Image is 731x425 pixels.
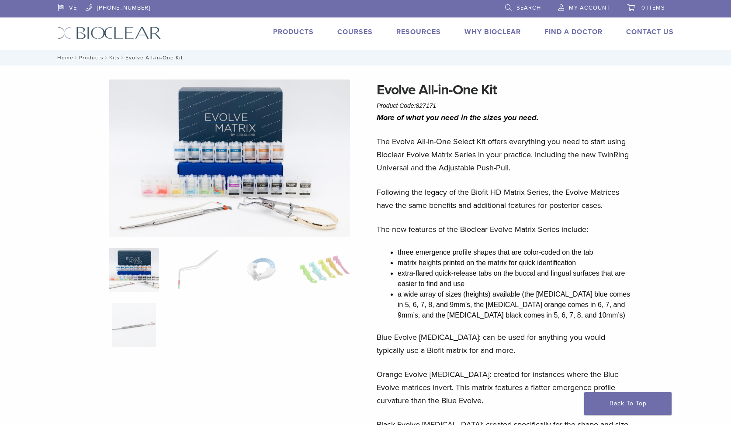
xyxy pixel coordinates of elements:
li: matrix heights printed on the matrix for quick identification [398,258,634,268]
h1: Evolve All-in-One Kit [377,79,634,100]
p: Following the legacy of the Biofit HD Matrix Series, the Evolve Matrices have the same benefits a... [377,186,634,212]
span: / [73,55,79,60]
img: IMG_0457 [109,79,350,237]
img: Evolve All-in-One Kit - Image 2 [176,248,219,292]
img: Bioclear [58,27,161,39]
a: Products [79,55,104,61]
a: Contact Us [626,28,674,36]
span: Search [516,4,541,11]
p: The new features of the Bioclear Evolve Matrix Series include: [377,223,634,236]
span: / [104,55,109,60]
img: IMG_0457-scaled-e1745362001290-300x300.jpg [109,248,159,292]
span: Product Code: [377,102,436,109]
a: Kits [109,55,120,61]
img: Evolve All-in-One Kit - Image 5 [112,303,156,347]
a: Resources [396,28,441,36]
img: Evolve All-in-One Kit - Image 4 [299,248,350,292]
nav: Evolve All-in-One Kit [51,50,680,66]
a: Courses [337,28,373,36]
a: Home [55,55,73,61]
a: Back To Top [584,392,672,415]
a: Why Bioclear [464,28,521,36]
a: Products [273,28,314,36]
li: extra-flared quick-release tabs on the buccal and lingual surfaces that are easier to find and use [398,268,634,289]
li: a wide array of sizes (heights) available (the [MEDICAL_DATA] blue comes in 5, 6, 7, 8, and 9mm’s... [398,289,634,321]
i: More of what you need in the sizes you need. [377,113,539,122]
a: Find A Doctor [544,28,603,36]
span: / [120,55,125,60]
p: Blue Evolve [MEDICAL_DATA]: can be used for anything you would typically use a Biofit matrix for ... [377,331,634,357]
span: My Account [569,4,610,11]
span: 827171 [416,102,437,109]
p: The Evolve All-in-One Select Kit offers everything you need to start using Bioclear Evolve Matrix... [377,135,634,174]
span: 0 items [641,4,665,11]
li: three emergence profile shapes that are color-coded on the tab [398,247,634,258]
p: Orange Evolve [MEDICAL_DATA]: created for instances where the Blue Evolve matrices invert. This m... [377,368,634,407]
img: Evolve All-in-One Kit - Image 3 [236,248,286,292]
